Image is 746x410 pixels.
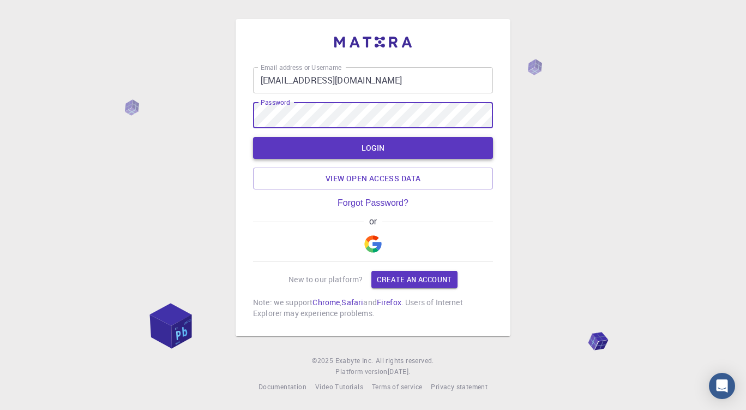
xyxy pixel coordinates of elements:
span: or [364,217,382,227]
span: Documentation [258,382,306,391]
span: Exabyte Inc. [335,356,374,365]
a: Create an account [371,271,457,288]
a: Exabyte Inc. [335,355,374,366]
a: Forgot Password? [338,198,408,208]
label: Email address or Username [261,63,341,72]
a: Chrome [312,297,340,307]
span: Video Tutorials [315,382,363,391]
button: LOGIN [253,137,493,159]
a: Safari [341,297,363,307]
a: View open access data [253,168,493,189]
a: Video Tutorials [315,382,363,393]
div: Open Intercom Messenger [709,373,735,399]
span: © 2025 [312,355,335,366]
p: Note: we support , and . Users of Internet Explorer may experience problems. [253,297,493,319]
p: New to our platform? [288,274,363,285]
img: Google [364,235,382,253]
span: Platform version [335,366,387,377]
a: [DATE]. [388,366,411,377]
span: Privacy statement [431,382,488,391]
a: Firefox [377,297,401,307]
span: All rights reserved. [376,355,434,366]
a: Privacy statement [431,382,488,393]
a: Documentation [258,382,306,393]
span: [DATE] . [388,367,411,376]
label: Password [261,98,290,107]
a: Terms of service [372,382,422,393]
span: Terms of service [372,382,422,391]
